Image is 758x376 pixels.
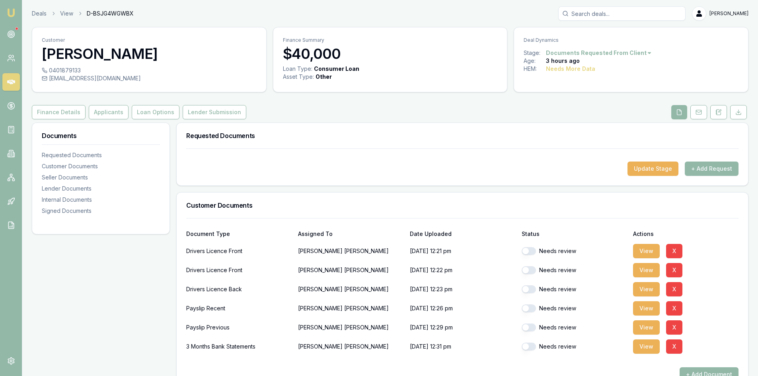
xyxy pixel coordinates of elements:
[522,247,627,255] div: Needs review
[42,74,257,82] div: [EMAIL_ADDRESS][DOMAIN_NAME]
[283,73,314,81] div: Asset Type :
[522,285,627,293] div: Needs review
[32,10,134,18] nav: breadcrumb
[410,320,515,335] p: [DATE] 12:29 pm
[6,8,16,18] img: emu-icon-u.png
[316,73,332,81] div: Other
[42,173,160,181] div: Seller Documents
[42,207,160,215] div: Signed Documents
[283,37,498,43] p: Finance Summary
[186,281,292,297] div: Drivers Licence Back
[186,339,292,355] div: 3 Months Bank Statements
[522,343,627,351] div: Needs review
[410,243,515,259] p: [DATE] 12:21 pm
[186,132,739,139] h3: Requested Documents
[546,49,652,57] button: Documents Requested From Client
[32,105,87,119] a: Finance Details
[130,105,181,119] a: Loan Options
[666,301,682,316] button: X
[410,262,515,278] p: [DATE] 12:22 pm
[89,105,129,119] button: Applicants
[42,185,160,193] div: Lender Documents
[666,244,682,258] button: X
[283,46,498,62] h3: $40,000
[558,6,686,21] input: Search deals
[666,282,682,296] button: X
[298,231,403,237] div: Assigned To
[685,162,739,176] button: + Add Request
[633,282,660,296] button: View
[524,65,546,73] div: HEM:
[132,105,179,119] button: Loan Options
[524,49,546,57] div: Stage:
[627,162,678,176] button: Update Stage
[186,202,739,208] h3: Customer Documents
[522,323,627,331] div: Needs review
[522,231,627,237] div: Status
[666,263,682,277] button: X
[60,10,73,18] a: View
[633,320,660,335] button: View
[666,320,682,335] button: X
[186,300,292,316] div: Payslip Recent
[186,262,292,278] div: Drivers Licence Front
[546,65,595,73] div: Needs More Data
[87,105,130,119] a: Applicants
[42,196,160,204] div: Internal Documents
[522,266,627,274] div: Needs review
[32,105,86,119] button: Finance Details
[314,65,359,73] div: Consumer Loan
[633,244,660,258] button: View
[42,162,160,170] div: Customer Documents
[183,105,246,119] button: Lender Submission
[283,65,312,73] div: Loan Type:
[186,231,292,237] div: Document Type
[522,304,627,312] div: Needs review
[709,10,748,17] span: [PERSON_NAME]
[298,262,403,278] p: [PERSON_NAME] [PERSON_NAME]
[32,10,47,18] a: Deals
[410,339,515,355] p: [DATE] 12:31 pm
[181,105,248,119] a: Lender Submission
[42,132,160,139] h3: Documents
[298,339,403,355] p: [PERSON_NAME] [PERSON_NAME]
[410,300,515,316] p: [DATE] 12:26 pm
[42,46,257,62] h3: [PERSON_NAME]
[546,57,580,65] div: 3 hours ago
[42,37,257,43] p: Customer
[633,301,660,316] button: View
[87,10,134,18] span: D-BSJG4WGWBX
[186,243,292,259] div: Drivers Licence Front
[524,37,739,43] p: Deal Dynamics
[42,151,160,159] div: Requested Documents
[298,300,403,316] p: [PERSON_NAME] [PERSON_NAME]
[298,281,403,297] p: [PERSON_NAME] [PERSON_NAME]
[633,339,660,354] button: View
[186,320,292,335] div: Payslip Previous
[298,320,403,335] p: [PERSON_NAME] [PERSON_NAME]
[410,231,515,237] div: Date Uploaded
[410,281,515,297] p: [DATE] 12:23 pm
[524,57,546,65] div: Age:
[298,243,403,259] p: [PERSON_NAME] [PERSON_NAME]
[633,231,739,237] div: Actions
[633,263,660,277] button: View
[666,339,682,354] button: X
[42,66,257,74] div: 0401879133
